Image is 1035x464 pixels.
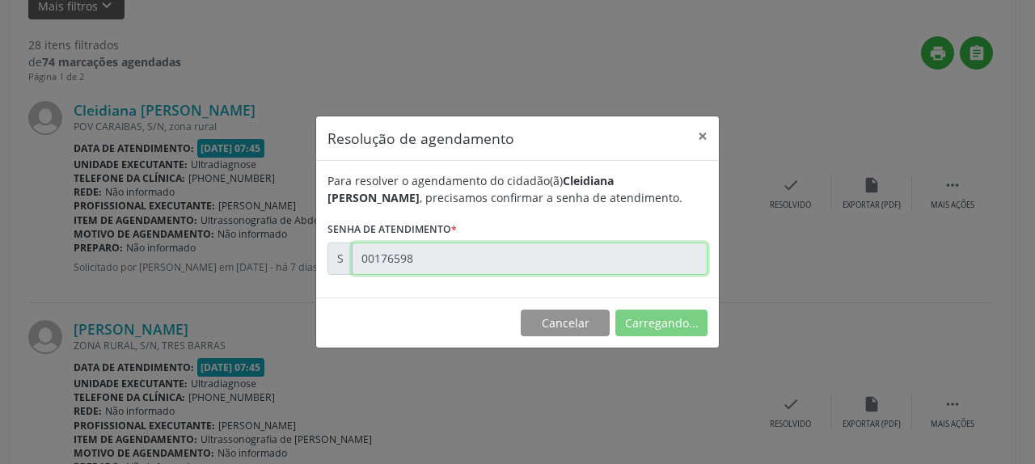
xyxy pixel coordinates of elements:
h5: Resolução de agendamento [327,128,514,149]
label: Senha de atendimento [327,217,457,243]
button: Close [686,116,719,156]
button: Carregando... [615,310,708,337]
div: Para resolver o agendamento do cidadão(ã) , precisamos confirmar a senha de atendimento. [327,172,708,206]
b: Cleidiana [PERSON_NAME] [327,173,614,205]
button: Cancelar [521,310,610,337]
div: S [327,243,353,275]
